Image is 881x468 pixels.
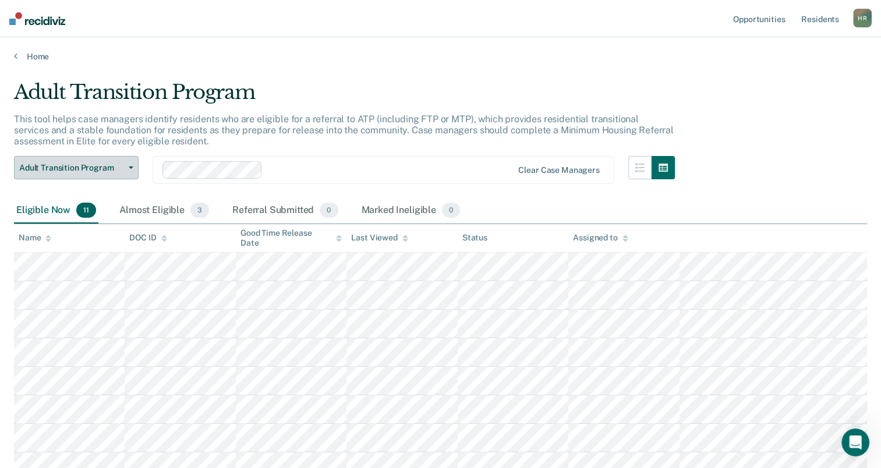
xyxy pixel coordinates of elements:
div: Referral Submitted0 [230,198,340,224]
p: This tool helps case managers identify residents who are eligible for a referral to ATP (includin... [14,114,674,147]
img: Recidiviz [9,12,65,25]
button: HR [853,9,872,27]
div: Good Time Release Date [240,228,342,248]
div: Marked Ineligible0 [359,198,463,224]
div: Clear case managers [518,165,599,175]
div: Last Viewed [351,233,408,243]
div: Eligible Now11 [14,198,98,224]
div: Status [462,233,487,243]
span: 0 [442,203,460,218]
iframe: Intercom live chat [841,428,869,456]
div: DOC ID [129,233,167,243]
div: Almost Eligible3 [117,198,211,224]
div: Name [19,233,51,243]
div: Assigned to [573,233,628,243]
div: Adult Transition Program [14,80,675,114]
a: Home [14,51,867,62]
span: 11 [76,203,96,218]
button: Adult Transition Program [14,156,139,179]
span: 3 [190,203,209,218]
span: Adult Transition Program [19,163,124,173]
div: H R [853,9,872,27]
span: 0 [320,203,338,218]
